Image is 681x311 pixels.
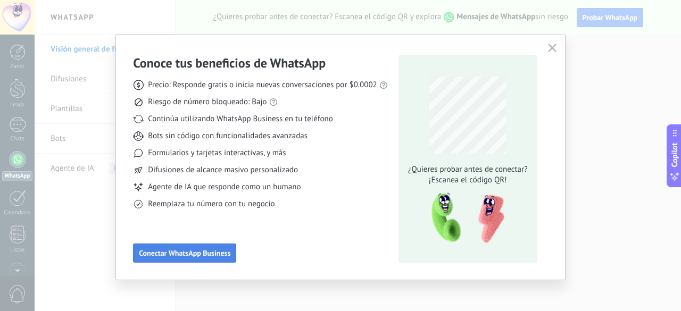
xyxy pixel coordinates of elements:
img: qr-pic-1x.png [422,190,506,247]
span: Difusiones de alcance masivo personalizado [148,165,298,175]
span: Riesgo de número bloqueado: Bajo [148,97,267,107]
span: Copilot [669,142,680,167]
span: Reemplaza tu número con tu negocio [148,199,275,209]
span: Formularios y tarjetas interactivas, y más [148,148,286,158]
span: Agente de IA que responde como un humano [148,182,301,192]
span: ¿Quieres probar antes de conectar? [405,164,530,175]
h3: Conoce tus beneficios de WhatsApp [133,55,326,71]
span: ¡Escanea el código QR! [405,175,530,186]
button: Conectar WhatsApp Business [133,243,236,263]
span: Precio: Responde gratis o inicia nuevas conversaciones por $0.0002 [148,80,377,90]
span: Bots sin código con funcionalidades avanzadas [148,131,308,141]
span: Continúa utilizando WhatsApp Business en tu teléfono [148,114,333,124]
span: Conectar WhatsApp Business [139,249,230,257]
